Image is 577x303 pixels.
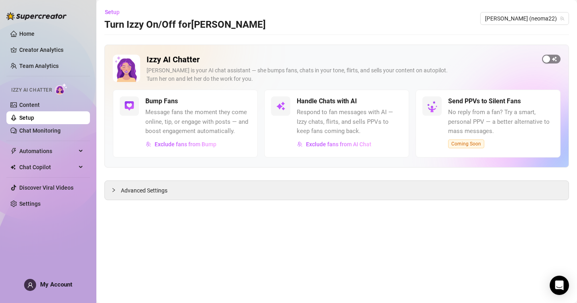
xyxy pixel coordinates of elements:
[297,138,372,151] button: Exclude fans from AI Chat
[297,141,303,147] img: svg%3e
[448,139,484,148] span: Coming Soon
[40,281,72,288] span: My Account
[306,141,371,147] span: Exclude fans from AI Chat
[276,101,285,111] img: svg%3e
[145,138,217,151] button: Exclude fans from Bump
[147,66,536,83] div: [PERSON_NAME] is your AI chat assistant — she bumps fans, chats in your tone, flirts, and sells y...
[19,31,35,37] a: Home
[427,101,440,114] img: silent-fans-ppv-o-N6Mmdf.svg
[55,83,67,95] img: AI Chatter
[111,188,116,192] span: collapsed
[10,148,17,154] span: thunderbolt
[111,186,121,194] div: collapsed
[155,141,216,147] span: Exclude fans from Bump
[6,12,67,20] img: logo-BBDzfeDw.svg
[105,9,120,15] span: Setup
[19,127,61,134] a: Chat Monitoring
[19,115,34,121] a: Setup
[19,161,76,174] span: Chat Copilot
[124,101,134,111] img: svg%3e
[448,96,521,106] h5: Send PPVs to Silent Fans
[104,6,126,18] button: Setup
[297,96,357,106] h5: Handle Chats with AI
[560,16,565,21] span: team
[27,282,33,288] span: user
[19,184,73,191] a: Discover Viral Videos
[10,164,16,170] img: Chat Copilot
[19,201,41,207] a: Settings
[19,102,40,108] a: Content
[485,12,564,25] span: Neoma (neoma22)
[146,141,151,147] img: svg%3e
[550,276,569,295] div: Open Intercom Messenger
[448,108,554,136] span: No reply from a fan? Try a smart, personal PPV — a better alternative to mass messages.
[19,63,59,69] a: Team Analytics
[145,108,251,136] span: Message fans the moment they come online, tip, or engage with posts — and boost engagement automa...
[113,55,140,82] img: Izzy AI Chatter
[11,86,52,94] span: Izzy AI Chatter
[104,18,266,31] h3: Turn Izzy On/Off for [PERSON_NAME]
[121,186,167,195] span: Advanced Settings
[297,108,402,136] span: Respond to fan messages with AI — Izzy chats, flirts, and sells PPVs to keep fans coming back.
[147,55,536,65] h2: Izzy AI Chatter
[19,43,84,56] a: Creator Analytics
[19,145,76,158] span: Automations
[145,96,178,106] h5: Bump Fans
